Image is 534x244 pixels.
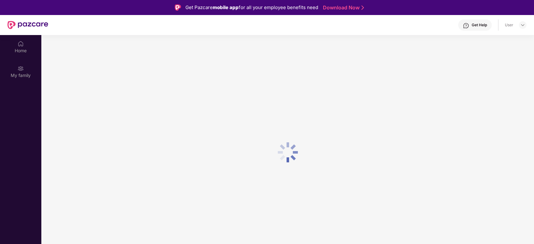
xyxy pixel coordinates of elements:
img: New Pazcare Logo [8,21,48,29]
a: Download Now [323,4,362,11]
img: svg+xml;base64,PHN2ZyBpZD0iSGVscC0zMngzMiIgeG1sbnM9Imh0dHA6Ly93d3cudzMub3JnLzIwMDAvc3ZnIiB3aWR0aD... [463,23,469,29]
img: Stroke [361,4,364,11]
div: Get Pazcare for all your employee benefits need [185,4,318,11]
img: svg+xml;base64,PHN2ZyBpZD0iSG9tZSIgeG1sbnM9Imh0dHA6Ly93d3cudzMub3JnLzIwMDAvc3ZnIiB3aWR0aD0iMjAiIG... [18,41,24,47]
img: svg+xml;base64,PHN2ZyB3aWR0aD0iMjAiIGhlaWdodD0iMjAiIHZpZXdCb3g9IjAgMCAyMCAyMCIgZmlsbD0ibm9uZSIgeG... [18,65,24,72]
img: Logo [175,4,181,11]
strong: mobile app [213,4,239,10]
div: User [505,23,513,28]
div: Get Help [472,23,487,28]
img: svg+xml;base64,PHN2ZyBpZD0iRHJvcGRvd24tMzJ4MzIiIHhtbG5zPSJodHRwOi8vd3d3LnczLm9yZy8yMDAwL3N2ZyIgd2... [520,23,525,28]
